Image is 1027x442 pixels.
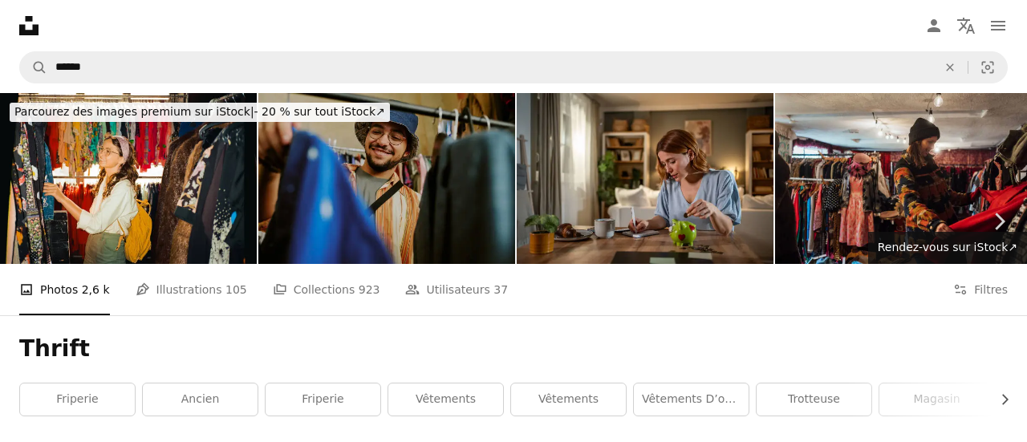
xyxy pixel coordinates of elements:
[982,10,1014,42] button: Menu
[136,264,247,315] a: Illustrations 105
[757,383,871,416] a: trotteuse
[359,281,380,298] span: 923
[14,105,385,118] span: - 20 % sur tout iStock ↗
[273,264,380,315] a: Collections 923
[388,383,503,416] a: Vêtements
[950,10,982,42] button: Langue
[953,264,1008,315] button: Filtres
[990,383,1008,416] button: faire défiler la liste vers la droite
[20,52,47,83] button: Rechercher sur Unsplash
[879,383,994,416] a: magasin
[19,335,1008,363] h1: Thrift
[878,241,1017,253] span: Rendez-vous sur iStock ↗
[493,281,508,298] span: 37
[405,264,508,315] a: Utilisateurs 37
[918,10,950,42] a: Connexion / S’inscrire
[968,52,1007,83] button: Recherche de visuels
[143,383,258,416] a: ancien
[258,93,515,264] img: homme souriant achetant des vêtements dans une friperie
[932,52,968,83] button: Effacer
[971,144,1027,298] a: Suivant
[225,281,247,298] span: 105
[511,383,626,416] a: vêtements
[14,105,254,118] span: Parcourez des images premium sur iStock |
[517,93,773,264] img: Femme gérant les finances et l’épargne de la maison avec tirelire
[19,51,1008,83] form: Rechercher des visuels sur tout le site
[634,383,749,416] a: vêtements d’occasion
[868,232,1027,264] a: Rendez-vous sur iStock↗
[19,16,39,35] a: Accueil — Unsplash
[266,383,380,416] a: Friperie
[20,383,135,416] a: friperie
